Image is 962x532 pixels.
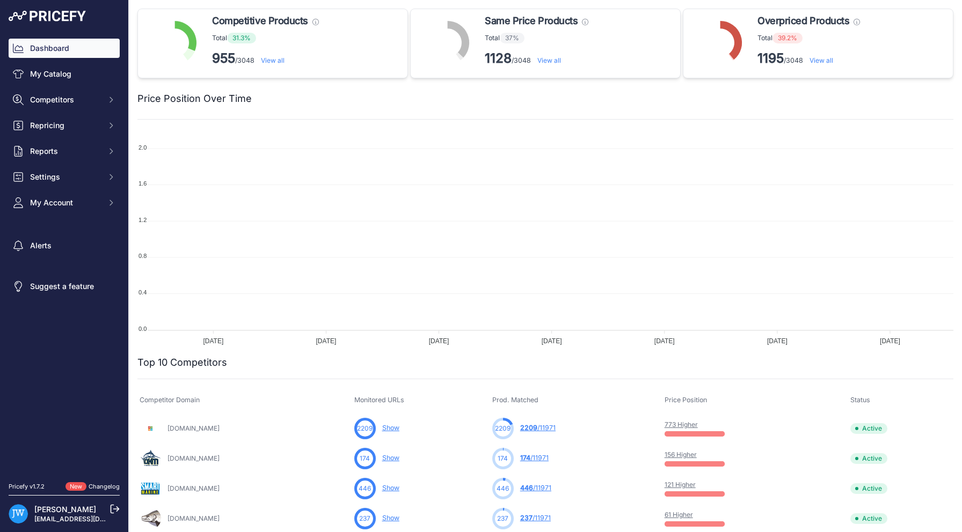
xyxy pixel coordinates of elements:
[850,453,887,464] span: Active
[212,50,235,66] strong: 955
[139,217,147,223] tspan: 1.2
[492,396,538,404] span: Prod. Matched
[542,337,562,345] tspan: [DATE]
[497,484,509,493] span: 446
[30,94,100,105] span: Competitors
[359,484,371,493] span: 446
[767,337,788,345] tspan: [DATE]
[360,454,370,463] span: 174
[520,454,530,462] span: 174
[520,484,533,492] span: 446
[382,484,399,492] a: Show
[497,514,508,523] span: 237
[9,39,120,58] a: Dashboard
[382,424,399,432] a: Show
[203,337,223,345] tspan: [DATE]
[9,116,120,135] button: Repricing
[520,454,549,462] a: 174/11971
[520,424,537,432] span: 2209
[9,64,120,84] a: My Catalog
[9,167,120,187] button: Settings
[9,142,120,161] button: Reports
[34,505,96,514] a: [PERSON_NAME]
[498,454,508,463] span: 174
[30,172,100,182] span: Settings
[382,514,399,522] a: Show
[9,236,120,255] a: Alerts
[485,33,588,43] p: Total
[9,90,120,109] button: Competitors
[34,515,147,523] a: [EMAIL_ADDRESS][DOMAIN_NAME]
[167,454,220,462] a: [DOMAIN_NAME]
[30,197,100,208] span: My Account
[772,33,803,43] span: 39.2%
[212,50,319,67] p: /3048
[850,513,887,524] span: Active
[139,180,147,187] tspan: 1.6
[359,514,370,523] span: 237
[520,424,556,432] a: 2209/11971
[9,482,45,491] div: Pricefy v1.7.2
[429,337,449,345] tspan: [DATE]
[139,326,147,332] tspan: 0.0
[485,50,588,67] p: /3048
[212,33,319,43] p: Total
[520,514,551,522] a: 237/11971
[137,91,252,106] h2: Price Position Over Time
[495,424,511,433] span: 2209
[850,396,870,404] span: Status
[167,514,220,522] a: [DOMAIN_NAME]
[212,13,308,28] span: Competitive Products
[757,50,784,66] strong: 1195
[89,483,120,490] a: Changelog
[65,482,86,491] span: New
[520,484,551,492] a: 446/11971
[9,193,120,212] button: My Account
[140,396,200,404] span: Competitor Domain
[520,514,533,522] span: 237
[30,146,100,157] span: Reports
[485,13,578,28] span: Same Price Products
[137,355,227,370] h2: Top 10 Competitors
[757,13,849,28] span: Overpriced Products
[9,39,120,469] nav: Sidebar
[357,424,373,433] span: 2209
[354,396,404,404] span: Monitored URLs
[654,337,675,345] tspan: [DATE]
[227,33,256,43] span: 31.3%
[500,33,524,43] span: 37%
[665,420,698,428] a: 773 Higher
[757,33,860,43] p: Total
[880,337,900,345] tspan: [DATE]
[139,253,147,259] tspan: 0.8
[139,144,147,151] tspan: 2.0
[30,120,100,131] span: Repricing
[139,289,147,295] tspan: 0.4
[665,396,707,404] span: Price Position
[665,481,696,489] a: 121 Higher
[537,56,561,64] a: View all
[9,277,120,296] a: Suggest a feature
[850,483,887,494] span: Active
[9,11,86,21] img: Pricefy Logo
[316,337,337,345] tspan: [DATE]
[757,50,860,67] p: /3048
[850,423,887,434] span: Active
[810,56,833,64] a: View all
[167,484,220,492] a: [DOMAIN_NAME]
[167,424,220,432] a: [DOMAIN_NAME]
[485,50,512,66] strong: 1128
[382,454,399,462] a: Show
[665,511,693,519] a: 61 Higher
[261,56,285,64] a: View all
[665,450,697,459] a: 156 Higher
